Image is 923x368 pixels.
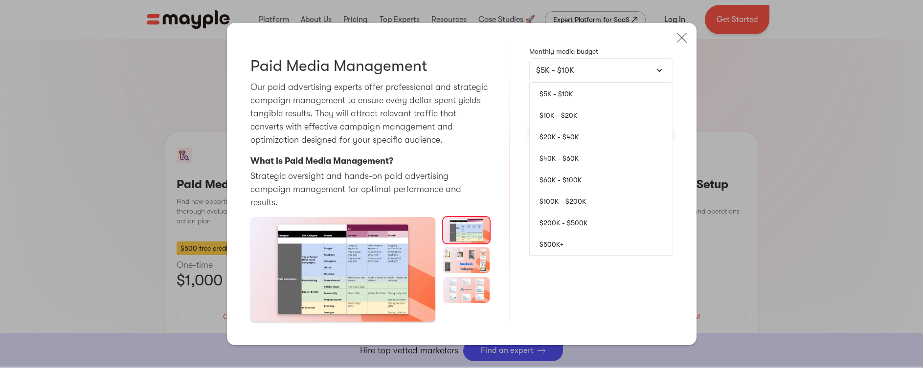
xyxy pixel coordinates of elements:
p: Strategic oversight and hands-on paid advertising campaign management for optimal performance and... [250,170,490,209]
a: open lightbox [250,217,436,321]
a: $200K - $500K [530,212,673,234]
a: $20K - $40K [530,126,673,148]
a: $100K - $200K [530,191,673,212]
a: $60K - $100K [530,169,673,191]
div: $5K - $10K [529,58,673,83]
p: Our paid advertising experts offer professional and strategic campaign management to ensure every... [250,81,490,147]
a: $500K+ [530,234,673,255]
a: $10K - $20K [530,105,673,126]
div: $5K - $10K [536,65,666,76]
p: Monthly media budget [529,46,673,56]
a: $40K - $60K [530,148,673,169]
nav: $5K - $10K [529,83,673,256]
h3: Paid Media Management [250,56,427,76]
p: What is Paid Media Management? [250,154,393,168]
a: $5K - $10K [530,83,673,105]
